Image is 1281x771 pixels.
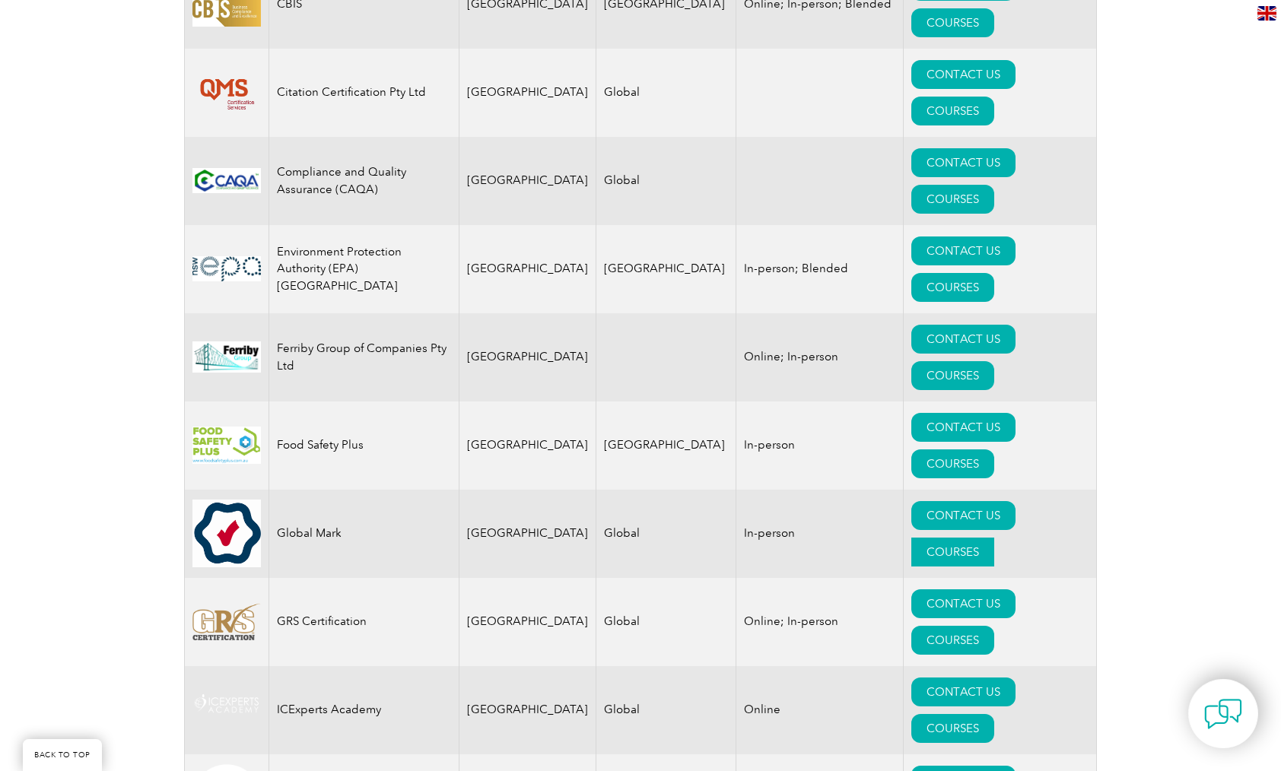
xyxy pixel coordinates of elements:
img: 2bff5172-5738-eb11-a813-000d3a79722d-logo.png [192,691,261,728]
a: COURSES [911,361,994,390]
td: Environment Protection Authority (EPA) [GEOGRAPHIC_DATA] [269,225,459,313]
img: eb2924ac-d9bc-ea11-a814-000d3a79823d-logo.jpg [192,500,261,567]
a: COURSES [911,626,994,655]
td: Compliance and Quality Assurance (CAQA) [269,137,459,225]
a: COURSES [911,714,994,743]
a: COURSES [911,538,994,566]
td: [GEOGRAPHIC_DATA] [459,49,596,137]
img: 0b2a24ac-d9bc-ea11-a814-000d3a79823d-logo.jpg [192,256,261,281]
td: [GEOGRAPHIC_DATA] [596,401,736,490]
a: CONTACT US [911,677,1016,706]
td: In-person [736,490,904,578]
td: [GEOGRAPHIC_DATA] [596,225,736,313]
td: [GEOGRAPHIC_DATA] [459,401,596,490]
a: CONTACT US [911,60,1016,89]
img: e52924ac-d9bc-ea11-a814-000d3a79823d-logo.png [192,427,261,464]
td: Global [596,49,736,137]
td: Global Mark [269,490,459,578]
a: CONTACT US [911,589,1016,618]
td: In-person [736,401,904,490]
img: en [1257,6,1276,21]
a: COURSES [911,8,994,37]
a: CONTACT US [911,501,1016,530]
td: Global [596,137,736,225]
td: In-person; Blended [736,225,904,313]
a: COURSES [911,273,994,302]
a: COURSES [911,97,994,125]
img: 52661cd0-8de2-ef11-be1f-002248955c5a-logo.jpg [192,341,261,373]
td: Global [596,490,736,578]
td: ICExperts Academy [269,666,459,754]
td: Citation Certification Pty Ltd [269,49,459,137]
td: Online [736,666,904,754]
td: [GEOGRAPHIC_DATA] [459,137,596,225]
a: BACK TO TOP [23,739,102,771]
td: Ferriby Group of Companies Pty Ltd [269,313,459,401]
img: 8f79303c-692d-ec11-b6e6-0022481838a2-logo.jpg [192,168,261,193]
a: COURSES [911,449,994,478]
img: 94b1e894-3e6f-eb11-a812-00224815377e-logo.png [192,67,261,119]
td: Global [596,666,736,754]
td: Global [596,578,736,666]
td: [GEOGRAPHIC_DATA] [459,225,596,313]
img: 7f517d0d-f5a0-ea11-a812-000d3ae11abd%20-logo.png [192,603,261,641]
a: CONTACT US [911,148,1016,177]
td: GRS Certification [269,578,459,666]
td: Online; In-person [736,313,904,401]
td: Online; In-person [736,578,904,666]
img: contact-chat.png [1204,695,1242,733]
a: CONTACT US [911,413,1016,442]
a: CONTACT US [911,236,1016,265]
td: [GEOGRAPHIC_DATA] [459,666,596,754]
td: [GEOGRAPHIC_DATA] [459,313,596,401]
a: CONTACT US [911,325,1016,354]
a: COURSES [911,185,994,214]
td: [GEOGRAPHIC_DATA] [459,578,596,666]
td: [GEOGRAPHIC_DATA] [459,490,596,578]
td: Food Safety Plus [269,401,459,490]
